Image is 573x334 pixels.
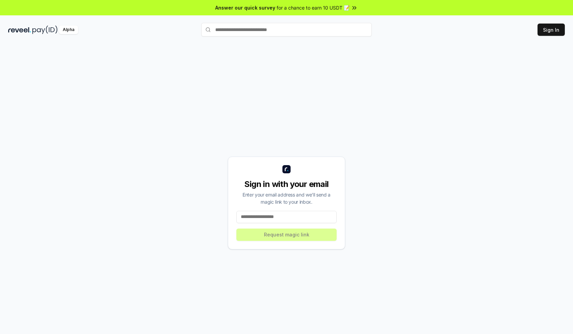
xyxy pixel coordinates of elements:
[215,4,275,11] span: Answer our quick survey
[282,165,291,173] img: logo_small
[59,26,78,34] div: Alpha
[32,26,58,34] img: pay_id
[277,4,350,11] span: for a chance to earn 10 USDT 📝
[236,191,337,205] div: Enter your email address and we’ll send a magic link to your inbox.
[538,24,565,36] button: Sign In
[236,179,337,190] div: Sign in with your email
[8,26,31,34] img: reveel_dark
